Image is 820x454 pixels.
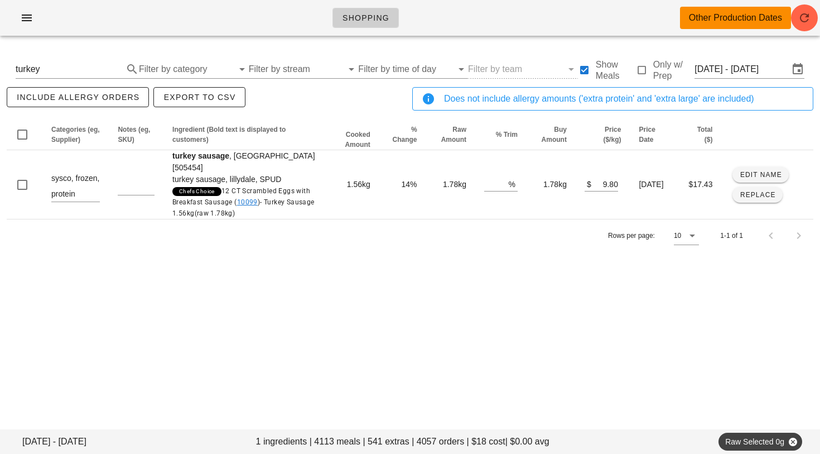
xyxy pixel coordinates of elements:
[630,120,677,150] th: Price Date: Not sorted. Activate to sort ascending.
[740,191,776,199] span: Replace
[496,131,518,138] span: % Trim
[163,120,327,150] th: Ingredient (Bold text is displayed to customers): Not sorted. Activate to sort ascending.
[596,59,635,82] label: Show Meals
[42,120,109,150] th: Categories (eg, Supplier): Not sorted. Activate to sort ascending.
[179,187,215,196] span: Chefs Choice
[393,126,417,144] span: % Change
[441,126,466,144] span: Raw Amount
[740,171,782,179] span: Edit Name
[7,87,149,107] button: include allergy orders
[172,126,286,144] span: Ingredient (Bold text is displayed to customers)
[195,209,235,217] span: (raw 1.78kg)
[725,433,795,451] span: Raw Selected 0g
[347,180,370,189] span: 1.56kg
[139,60,249,78] div: Filter by category
[732,167,789,183] button: Edit Name
[674,227,699,245] div: 10Rows per page:
[426,120,475,150] th: Raw Amount: Not sorted. Activate to sort ascending.
[639,126,655,144] span: Price Date
[153,87,245,107] button: Export to CSV
[172,151,229,160] strong: turkey sausage
[697,126,713,144] span: Total ($)
[426,150,475,219] td: 1.78kg
[345,131,370,149] span: Cooked Amount
[653,59,695,82] label: Only w/ Prep
[603,126,621,144] span: Price ($/kg)
[237,198,258,206] a: 10099
[674,231,681,241] div: 10
[720,231,743,241] div: 1-1 of 1
[732,187,782,203] button: Replace
[444,92,804,106] div: Does not include allergy amounts ('extra protein' and 'extra large' are included)
[542,126,567,144] span: Buy Amount
[689,11,782,25] div: Other Production Dates
[576,120,630,150] th: Price ($/kg): Not sorted. Activate to sort ascending.
[677,120,722,150] th: Total ($): Not sorted. Activate to sort ascending.
[327,120,379,150] th: Cooked Amount: Not sorted. Activate to sort ascending.
[358,60,468,78] div: Filter by time of day
[608,219,699,252] div: Rows per page:
[509,176,518,191] div: %
[527,150,576,219] td: 1.78kg
[332,8,399,28] a: Shopping
[249,60,359,78] div: Filter by stream
[51,126,100,144] span: Categories (eg, Supplier)
[402,180,417,189] span: 14%
[630,150,677,219] td: [DATE]
[527,120,576,150] th: Buy Amount: Not sorted. Activate to sort ascending.
[172,187,314,217] span: 12 CT Scrambled Eggs with Breakfast Sausage ( )
[163,93,235,102] span: Export to CSV
[16,93,139,102] span: include allergy orders
[788,437,798,447] button: Close
[172,151,319,219] span: , [GEOGRAPHIC_DATA] [505454]
[585,176,591,191] div: $
[379,120,426,150] th: % Change: Not sorted. Activate to sort ascending.
[505,435,549,448] span: | $0.00 avg
[172,175,281,184] span: turkey sausage, lillydale, SPUD
[109,120,163,150] th: Notes (eg, SKU): Not sorted. Activate to sort ascending.
[118,126,150,144] span: Notes (eg, SKU)
[475,120,527,150] th: % Trim: Not sorted. Activate to sort ascending.
[342,13,389,22] span: Shopping
[689,180,713,189] span: $17.43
